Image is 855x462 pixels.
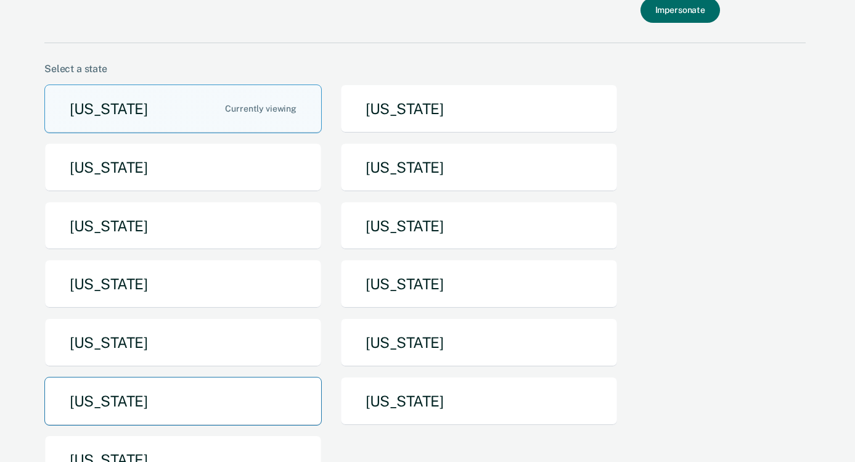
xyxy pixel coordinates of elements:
[44,63,806,75] div: Select a state
[44,260,322,308] button: [US_STATE]
[340,85,618,133] button: [US_STATE]
[340,377,618,426] button: [US_STATE]
[340,143,618,192] button: [US_STATE]
[340,318,618,367] button: [US_STATE]
[340,260,618,308] button: [US_STATE]
[44,143,322,192] button: [US_STATE]
[340,202,618,250] button: [US_STATE]
[44,318,322,367] button: [US_STATE]
[44,377,322,426] button: [US_STATE]
[44,202,322,250] button: [US_STATE]
[44,85,322,133] button: [US_STATE]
